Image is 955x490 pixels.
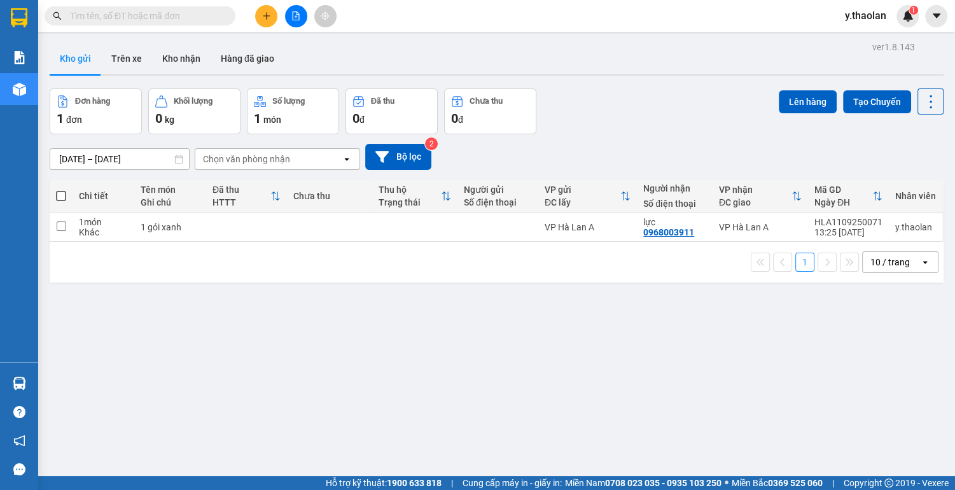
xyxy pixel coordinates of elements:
div: Chưa thu [470,97,503,106]
button: Khối lượng0kg [148,88,240,134]
div: Đã thu [371,97,394,106]
div: lực [643,217,706,227]
span: search [53,11,62,20]
div: 1 món [79,217,128,227]
img: warehouse-icon [13,83,26,96]
th: Toggle SortBy [713,179,808,213]
th: Toggle SortBy [372,179,457,213]
strong: 0708 023 035 - 0935 103 250 [605,478,721,488]
div: Số điện thoại [643,199,706,209]
div: Người gửi [464,185,532,195]
span: Miền Bắc [732,476,823,490]
div: VP nhận [719,185,791,195]
button: Kho gửi [50,43,101,74]
button: Đơn hàng1đơn [50,88,142,134]
button: file-add [285,5,307,27]
button: plus [255,5,277,27]
div: VP Hà Lan A [545,222,631,232]
strong: 0369 525 060 [768,478,823,488]
button: caret-down [925,5,947,27]
div: Số lượng [272,97,305,106]
span: caret-down [931,10,942,22]
div: 13:25 [DATE] [814,227,882,237]
span: aim [321,11,330,20]
span: 0 [155,111,162,126]
img: solution-icon [13,51,26,64]
span: Cung cấp máy in - giấy in: [463,476,562,490]
div: Chi tiết [79,191,128,201]
div: ver 1.8.143 [872,40,915,54]
div: Khối lượng [174,97,213,106]
span: copyright [884,479,893,487]
input: Select a date range. [50,149,189,169]
div: ĐC lấy [545,197,620,207]
button: Chưa thu0đ [444,88,536,134]
div: 1 gói xanh [141,222,200,232]
img: logo-vxr [11,8,27,27]
button: Trên xe [101,43,152,74]
th: Toggle SortBy [808,179,889,213]
div: VP gửi [545,185,620,195]
div: Ghi chú [141,197,200,207]
sup: 1 [909,6,918,15]
img: warehouse-icon [13,377,26,390]
span: đ [359,115,365,125]
svg: open [920,257,930,267]
button: Đã thu0đ [345,88,438,134]
div: Nhân viên [895,191,936,201]
span: | [832,476,834,490]
span: | [451,476,453,490]
span: ⚪️ [725,480,728,486]
span: Miền Nam [565,476,721,490]
div: VP Hà Lan A [719,222,802,232]
div: Đã thu [213,185,270,195]
button: Tạo Chuyến [843,90,911,113]
div: 0968003911 [643,227,694,237]
button: Bộ lọc [365,144,431,170]
div: 10 / trang [870,256,910,269]
button: aim [314,5,337,27]
span: Hỗ trợ kỹ thuật: [326,476,442,490]
span: y.thaolan [835,8,896,24]
div: ĐC giao [719,197,791,207]
span: 0 [352,111,359,126]
button: Kho nhận [152,43,211,74]
span: file-add [291,11,300,20]
span: đơn [66,115,82,125]
span: 1 [57,111,64,126]
button: Hàng đã giao [211,43,284,74]
button: Lên hàng [779,90,837,113]
span: 1 [911,6,916,15]
div: Người nhận [643,183,706,193]
span: 0 [451,111,458,126]
span: 1 [254,111,261,126]
div: Tên món [141,185,200,195]
div: HTTT [213,197,270,207]
div: Ngày ĐH [814,197,872,207]
div: HLA1109250071 [814,217,882,227]
div: Số điện thoại [464,197,532,207]
div: Chưa thu [293,191,366,201]
button: 1 [795,253,814,272]
img: icon-new-feature [902,10,914,22]
span: question-circle [13,406,25,418]
th: Toggle SortBy [538,179,637,213]
strong: 1900 633 818 [387,478,442,488]
span: plus [262,11,271,20]
input: Tìm tên, số ĐT hoặc mã đơn [70,9,220,23]
span: kg [165,115,174,125]
div: Khác [79,227,128,237]
sup: 2 [425,137,438,150]
div: Thu hộ [379,185,441,195]
svg: open [342,154,352,164]
div: y.thaolan [895,222,936,232]
div: Đơn hàng [75,97,110,106]
span: notification [13,435,25,447]
th: Toggle SortBy [206,179,287,213]
div: Mã GD [814,185,872,195]
button: Số lượng1món [247,88,339,134]
span: message [13,463,25,475]
div: Chọn văn phòng nhận [203,153,290,165]
div: Trạng thái [379,197,441,207]
span: món [263,115,281,125]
